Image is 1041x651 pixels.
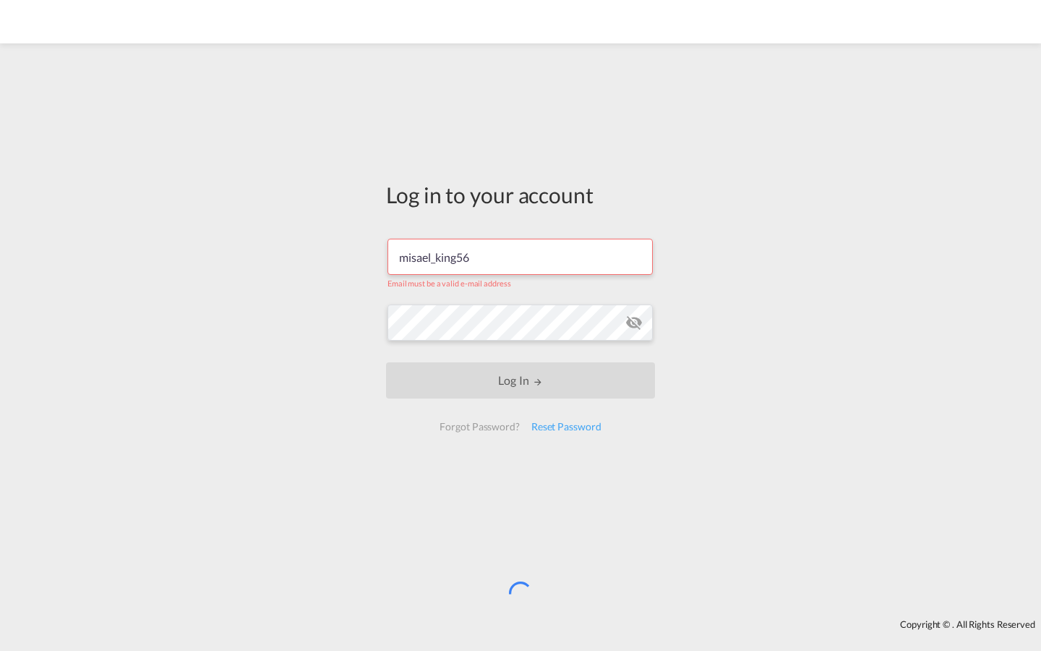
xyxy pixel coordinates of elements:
div: Log in to your account [386,179,655,210]
input: Enter email/phone number [387,239,653,275]
div: Forgot Password? [434,414,525,440]
div: Reset Password [526,414,607,440]
button: LOGIN [386,362,655,399]
span: Email must be a valid e-mail address [387,278,510,288]
md-icon: icon-eye-off [625,314,643,331]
